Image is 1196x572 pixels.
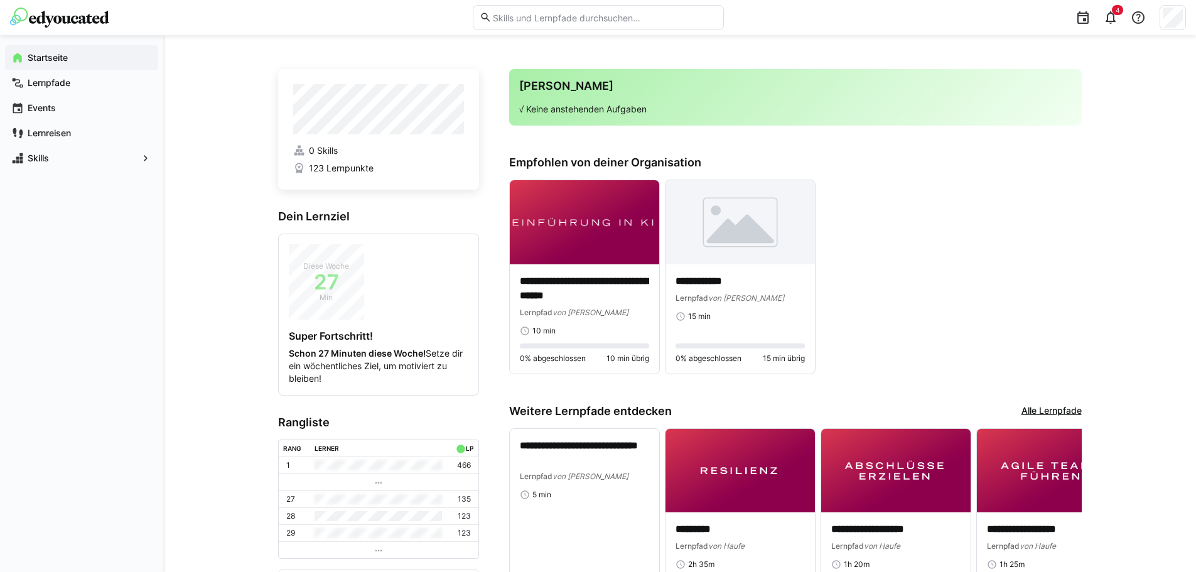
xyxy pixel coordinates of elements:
span: 123 Lernpunkte [309,162,374,175]
span: 0 Skills [309,144,338,157]
span: von Haufe [864,541,900,551]
a: 0 Skills [293,144,464,157]
p: 27 [286,494,295,504]
div: Rang [283,445,301,452]
h4: Super Fortschritt! [289,330,468,342]
span: 5 min [532,490,551,500]
input: Skills und Lernpfade durchsuchen… [492,12,716,23]
span: 10 min [532,326,556,336]
img: image [665,180,815,264]
p: 123 [458,528,471,538]
span: 10 min übrig [606,353,649,364]
p: 466 [457,460,471,470]
img: image [510,180,659,264]
span: 0% abgeschlossen [520,353,586,364]
img: image [821,429,971,513]
span: 1h 20m [844,559,870,569]
span: Lernpfad [831,541,864,551]
span: 1h 25m [999,559,1025,569]
a: Alle Lernpfade [1021,404,1082,418]
p: 123 [458,511,471,521]
span: 0% abgeschlossen [676,353,741,364]
span: von Haufe [708,541,745,551]
span: Lernpfad [676,541,708,551]
span: Lernpfad [987,541,1020,551]
div: Lerner [315,445,339,452]
h3: [PERSON_NAME] [519,79,1072,93]
p: 29 [286,528,295,538]
span: Lernpfad [676,293,708,303]
span: von Haufe [1020,541,1056,551]
span: Lernpfad [520,472,552,481]
span: 2h 35m [688,559,714,569]
h3: Dein Lernziel [278,210,479,224]
span: 15 min [688,311,711,321]
img: image [977,429,1126,513]
p: 28 [286,511,295,521]
img: image [665,429,815,513]
div: LP [466,445,473,452]
h3: Weitere Lernpfade entdecken [509,404,672,418]
span: 4 [1116,6,1119,14]
h3: Rangliste [278,416,479,429]
p: Setze dir ein wöchentliches Ziel, um motiviert zu bleiben! [289,347,468,385]
span: Lernpfad [520,308,552,317]
span: von [PERSON_NAME] [708,293,784,303]
p: 135 [458,494,471,504]
h3: Empfohlen von deiner Organisation [509,156,1082,170]
p: √ Keine anstehenden Aufgaben [519,103,1072,116]
strong: Schon 27 Minuten diese Woche! [289,348,426,359]
span: 15 min übrig [763,353,805,364]
p: 1 [286,460,290,470]
span: von [PERSON_NAME] [552,472,628,481]
span: von [PERSON_NAME] [552,308,628,317]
